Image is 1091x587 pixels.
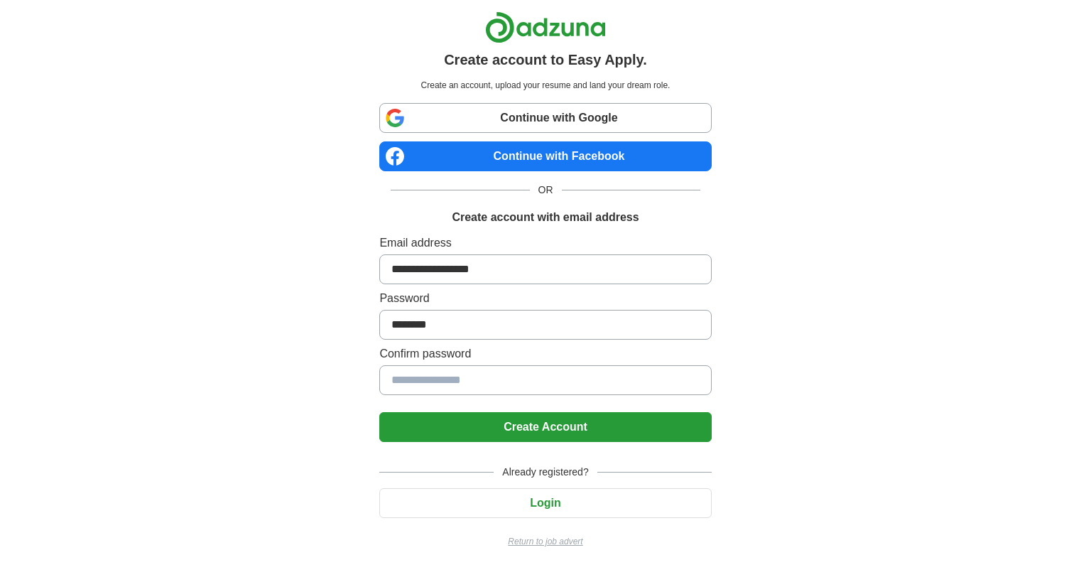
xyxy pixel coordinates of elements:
span: OR [530,183,562,198]
button: Login [379,488,711,518]
a: Login [379,497,711,509]
label: Password [379,290,711,307]
h1: Create account to Easy Apply. [444,49,647,70]
a: Return to job advert [379,535,711,548]
h1: Create account with email address [452,209,639,226]
a: Continue with Facebook [379,141,711,171]
button: Create Account [379,412,711,442]
p: Create an account, upload your resume and land your dream role. [382,79,708,92]
span: Already registered? [494,465,597,480]
img: Adzuna logo [485,11,606,43]
label: Email address [379,235,711,252]
a: Continue with Google [379,103,711,133]
label: Confirm password [379,345,711,362]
